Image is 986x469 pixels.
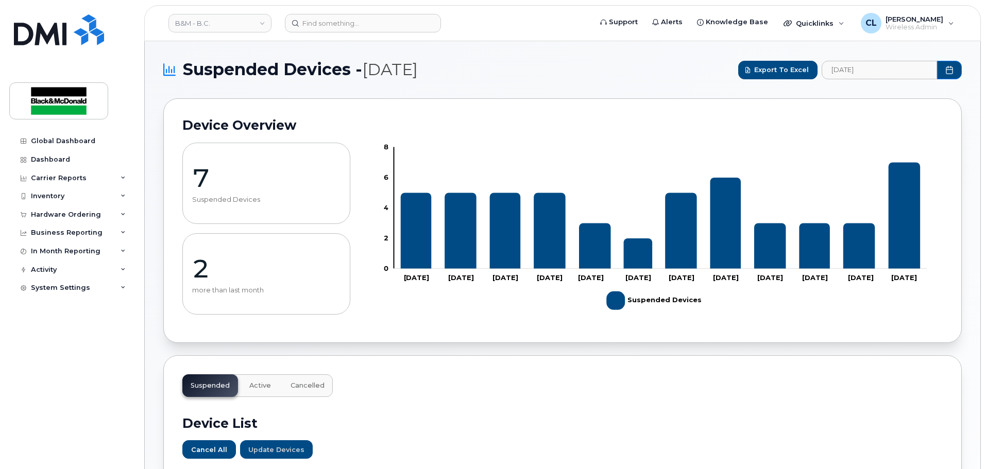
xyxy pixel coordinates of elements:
span: Cancel All [191,445,227,455]
h2: Device List [182,415,943,431]
span: Export to Excel [754,65,809,75]
tspan: [DATE] [757,273,783,282]
tspan: [DATE] [626,273,652,282]
g: Suspended Devices [401,163,921,269]
tspan: [DATE] [803,273,828,282]
tspan: 2 [384,234,388,242]
tspan: 0 [384,264,388,272]
g: Chart [384,143,927,314]
h2: Device Overview [182,117,943,133]
tspan: [DATE] [449,273,474,282]
tspan: [DATE] [848,273,874,282]
p: more than last month [192,286,341,294]
button: Choose Date [937,61,962,79]
g: Legend [607,287,702,314]
tspan: [DATE] [578,273,604,282]
span: Active [249,381,271,390]
span: Suspended Devices - [183,60,418,80]
span: [DATE] [362,60,418,79]
g: Suspended Devices [607,287,702,314]
tspan: [DATE] [492,273,518,282]
tspan: [DATE] [669,273,694,282]
button: Cancel All [182,440,236,459]
tspan: 8 [384,143,388,151]
tspan: 6 [384,173,388,181]
button: Update Devices [240,440,313,459]
span: Update Devices [248,445,304,455]
span: Cancelled [291,381,325,390]
input: archived_billing_data [822,61,937,79]
tspan: [DATE] [404,273,430,282]
tspan: [DATE] [892,273,917,282]
p: 7 [192,163,341,194]
tspan: 4 [384,203,388,212]
p: Suspended Devices [192,196,341,204]
tspan: [DATE] [537,273,563,282]
button: Export to Excel [738,61,818,79]
p: 2 [192,253,341,284]
tspan: [DATE] [713,273,739,282]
